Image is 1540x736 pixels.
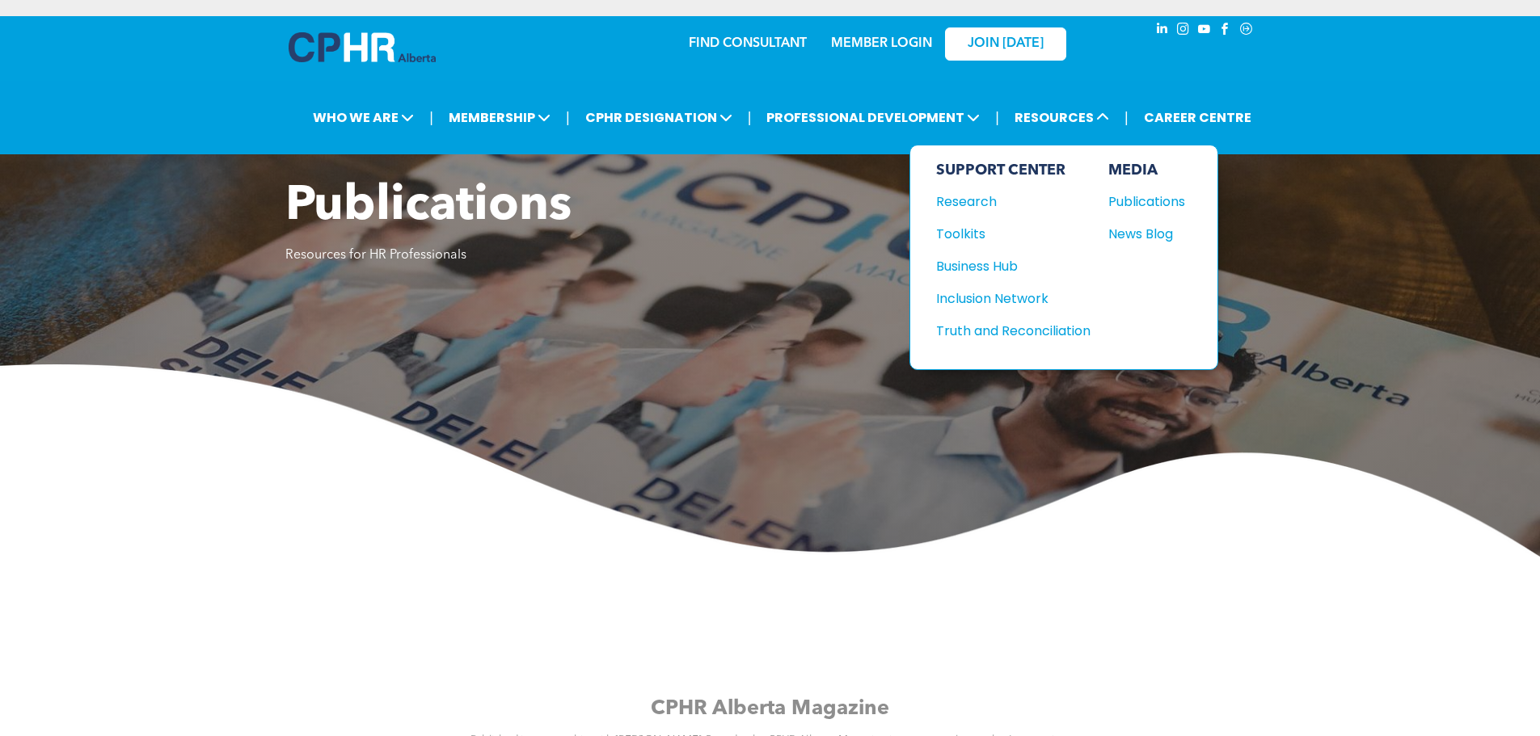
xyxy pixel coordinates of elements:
[1108,191,1185,212] a: Publications
[1108,224,1178,244] div: News Blog
[285,183,572,231] span: Publications
[968,36,1044,52] span: JOIN [DATE]
[936,288,1091,309] a: Inclusion Network
[1139,103,1256,132] a: CAREER CENTRE
[936,191,1091,212] a: Research
[651,699,888,719] span: CPHR Alberta Magazine
[936,256,1075,276] div: Business Hub
[689,37,807,50] a: FIND CONSULTANT
[1154,20,1171,42] a: linkedin
[1108,191,1178,212] div: Publications
[936,224,1091,244] a: Toolkits
[936,321,1091,341] a: Truth and Reconciliation
[1217,20,1234,42] a: facebook
[1124,101,1129,134] li: |
[936,256,1091,276] a: Business Hub
[1108,224,1185,244] a: News Blog
[831,37,932,50] a: MEMBER LOGIN
[1175,20,1192,42] a: instagram
[429,101,433,134] li: |
[936,162,1091,179] div: SUPPORT CENTER
[285,249,466,262] span: Resources for HR Professionals
[936,191,1075,212] div: Research
[995,101,999,134] li: |
[566,101,570,134] li: |
[289,32,436,62] img: A blue and white logo for cp alberta
[936,288,1075,309] div: Inclusion Network
[1010,103,1114,132] span: RESOURCES
[936,224,1075,244] div: Toolkits
[444,103,555,132] span: MEMBERSHIP
[748,101,752,134] li: |
[1196,20,1213,42] a: youtube
[762,103,985,132] span: PROFESSIONAL DEVELOPMENT
[945,27,1066,61] a: JOIN [DATE]
[1238,20,1255,42] a: Social network
[936,321,1075,341] div: Truth and Reconciliation
[1108,162,1185,179] div: MEDIA
[308,103,419,132] span: WHO WE ARE
[580,103,737,132] span: CPHR DESIGNATION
